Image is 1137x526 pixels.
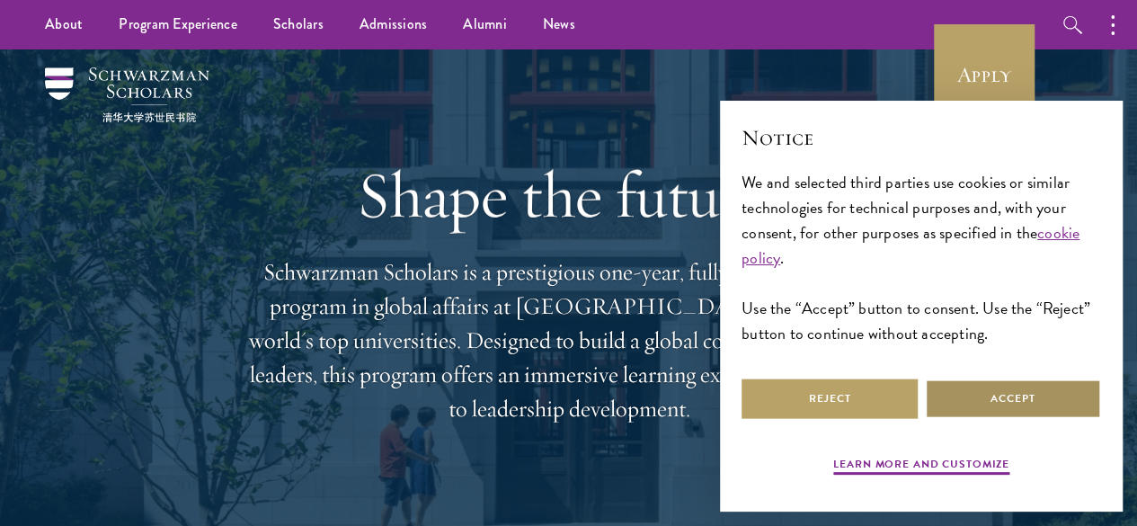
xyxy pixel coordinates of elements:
[742,379,918,419] button: Reject
[45,67,209,122] img: Schwarzman Scholars
[925,379,1101,419] button: Accept
[742,170,1101,347] div: We and selected third parties use cookies or similar technologies for technical purposes and, wit...
[245,157,893,233] h1: Shape the future.
[742,220,1079,270] a: cookie policy
[742,122,1101,153] h2: Notice
[934,24,1035,125] a: Apply
[833,456,1009,477] button: Learn more and customize
[245,255,893,426] p: Schwarzman Scholars is a prestigious one-year, fully funded master’s program in global affairs at...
